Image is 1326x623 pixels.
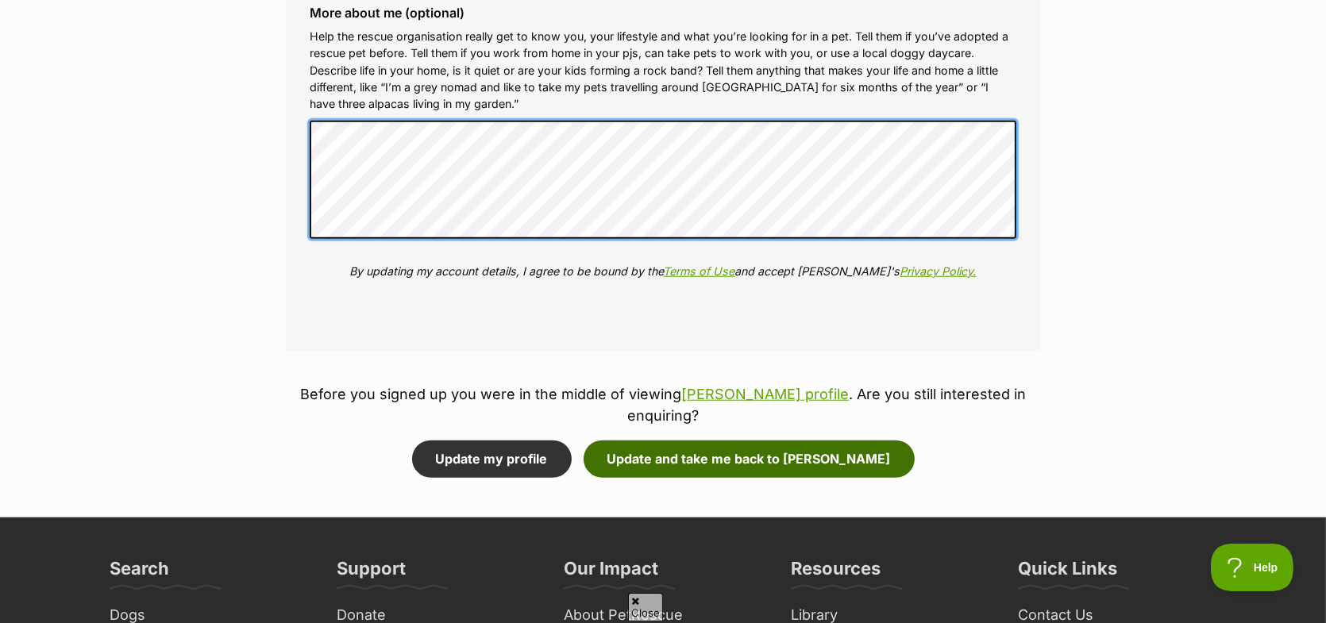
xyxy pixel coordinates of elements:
[628,593,663,621] span: Close
[584,440,915,477] button: Update and take me back to [PERSON_NAME]
[664,264,735,278] a: Terms of Use
[412,440,572,477] button: Update my profile
[564,557,658,589] h3: Our Impact
[310,6,1016,20] label: More about me (optional)
[310,263,1016,279] p: By updating my account details, I agree to be bound by the and accept [PERSON_NAME]'s
[1018,557,1117,589] h3: Quick Links
[900,264,977,278] a: Privacy Policy.
[1211,544,1294,591] iframe: Help Scout Beacon - Open
[791,557,881,589] h3: Resources
[110,557,169,589] h3: Search
[286,383,1040,426] p: Before you signed up you were in the middle of viewing . Are you still interested in enquiring?
[310,28,1016,113] p: Help the rescue organisation really get to know you, your lifestyle and what you’re looking for i...
[337,557,406,589] h3: Support
[681,386,849,402] a: [PERSON_NAME] profile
